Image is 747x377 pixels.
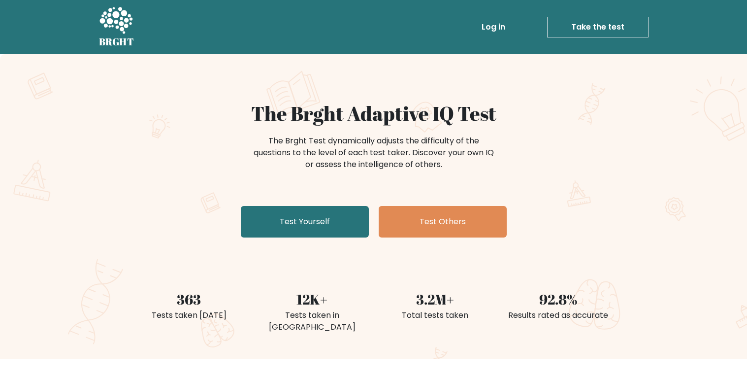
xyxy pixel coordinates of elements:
a: Log in [478,17,509,37]
h1: The Brght Adaptive IQ Test [133,102,614,125]
div: Total tests taken [380,309,491,321]
div: Tests taken [DATE] [133,309,245,321]
a: Test Yourself [241,206,369,238]
a: Take the test [547,17,649,37]
div: 3.2M+ [380,289,491,309]
div: 92.8% [503,289,614,309]
div: 363 [133,289,245,309]
a: Test Others [379,206,507,238]
a: BRGHT [99,4,134,50]
div: Tests taken in [GEOGRAPHIC_DATA] [257,309,368,333]
div: The Brght Test dynamically adjusts the difficulty of the questions to the level of each test take... [251,135,497,171]
div: 12K+ [257,289,368,309]
div: Results rated as accurate [503,309,614,321]
h5: BRGHT [99,36,134,48]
